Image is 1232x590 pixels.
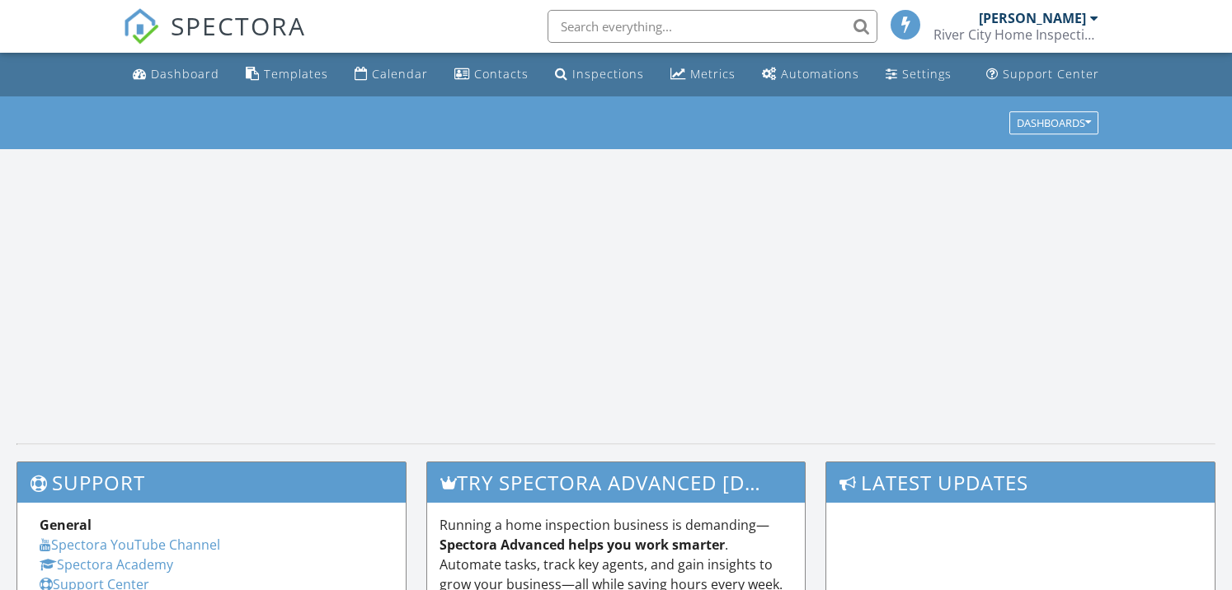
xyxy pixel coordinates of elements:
[1003,66,1099,82] div: Support Center
[372,66,428,82] div: Calendar
[879,59,958,90] a: Settings
[474,66,529,82] div: Contacts
[1017,117,1091,129] div: Dashboards
[980,59,1106,90] a: Support Center
[664,59,742,90] a: Metrics
[440,536,725,554] strong: Spectora Advanced helps you work smarter
[123,8,159,44] img: The Best Home Inspection Software - Spectora
[427,462,806,503] h3: Try spectora advanced [DATE]
[755,59,866,90] a: Automations (Basic)
[171,8,306,43] span: SPECTORA
[690,66,736,82] div: Metrics
[239,59,335,90] a: Templates
[126,59,226,90] a: Dashboard
[572,66,644,82] div: Inspections
[548,59,651,90] a: Inspections
[979,10,1086,26] div: [PERSON_NAME]
[348,59,435,90] a: Calendar
[151,66,219,82] div: Dashboard
[17,462,406,503] h3: Support
[123,22,306,57] a: SPECTORA
[448,59,535,90] a: Contacts
[902,66,952,82] div: Settings
[40,555,173,574] a: Spectora Academy
[933,26,1098,43] div: River City Home Inspections
[826,462,1215,503] h3: Latest Updates
[1009,111,1098,134] button: Dashboards
[264,66,328,82] div: Templates
[40,536,220,554] a: Spectora YouTube Channel
[781,66,859,82] div: Automations
[548,10,877,43] input: Search everything...
[40,516,92,534] strong: General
